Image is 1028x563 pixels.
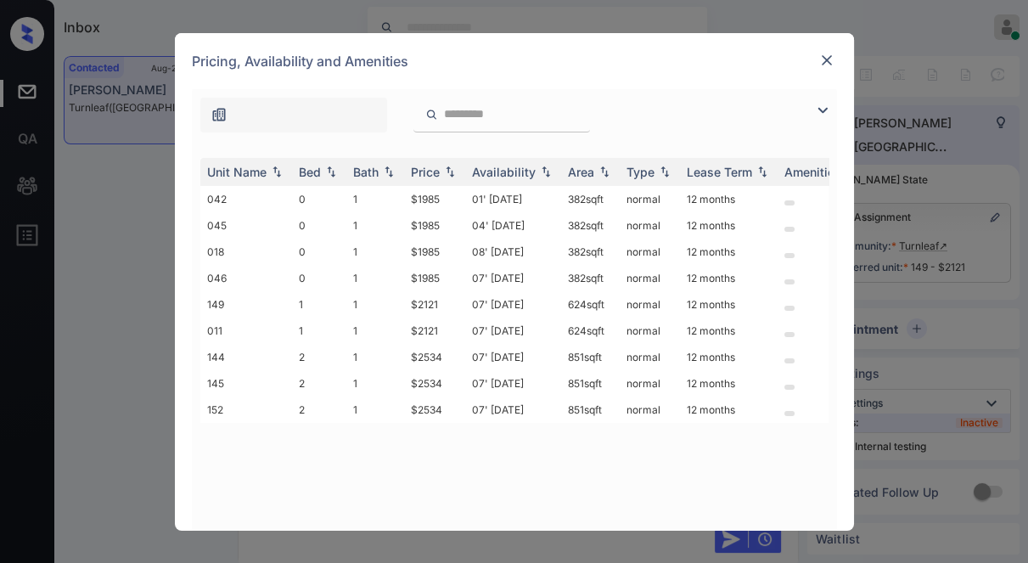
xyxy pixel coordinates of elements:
td: 624 sqft [561,291,620,318]
td: 1 [346,370,404,397]
td: 2 [292,397,346,423]
img: sorting [537,166,554,177]
td: 12 months [680,344,778,370]
td: 07' [DATE] [465,344,561,370]
td: normal [620,239,680,265]
td: normal [620,397,680,423]
td: 1 [346,397,404,423]
td: 144 [200,344,292,370]
td: 046 [200,265,292,291]
img: sorting [380,166,397,177]
td: 152 [200,397,292,423]
td: 149 [200,291,292,318]
td: normal [620,186,680,212]
div: Type [626,165,654,179]
td: 145 [200,370,292,397]
td: 1 [346,186,404,212]
td: $2534 [404,370,465,397]
td: 12 months [680,239,778,265]
td: $1985 [404,212,465,239]
td: $2534 [404,397,465,423]
td: 01' [DATE] [465,186,561,212]
td: 07' [DATE] [465,318,561,344]
div: Unit Name [207,165,267,179]
img: sorting [268,166,285,177]
td: 08' [DATE] [465,239,561,265]
td: 07' [DATE] [465,265,561,291]
td: $1985 [404,239,465,265]
td: 07' [DATE] [465,397,561,423]
td: 018 [200,239,292,265]
td: 1 [346,265,404,291]
td: 04' [DATE] [465,212,561,239]
td: 12 months [680,265,778,291]
img: sorting [754,166,771,177]
img: icon-zuma [812,100,833,121]
td: 12 months [680,318,778,344]
td: normal [620,344,680,370]
div: Price [411,165,440,179]
td: 011 [200,318,292,344]
td: 1 [346,212,404,239]
td: $2534 [404,344,465,370]
td: $1985 [404,186,465,212]
td: normal [620,212,680,239]
td: 12 months [680,397,778,423]
td: $2121 [404,318,465,344]
td: 045 [200,212,292,239]
td: $2121 [404,291,465,318]
td: 1 [292,318,346,344]
td: 07' [DATE] [465,370,561,397]
img: sorting [656,166,673,177]
div: Pricing, Availability and Amenities [175,33,854,89]
td: 1 [292,291,346,318]
td: 382 sqft [561,239,620,265]
td: 2 [292,370,346,397]
td: 12 months [680,212,778,239]
td: 042 [200,186,292,212]
img: close [818,52,835,69]
td: 12 months [680,291,778,318]
img: sorting [323,166,340,177]
td: 851 sqft [561,397,620,423]
td: 1 [346,291,404,318]
td: 0 [292,186,346,212]
td: 382 sqft [561,186,620,212]
div: Area [568,165,594,179]
td: normal [620,265,680,291]
img: icon-zuma [425,107,438,122]
td: 2 [292,344,346,370]
td: 382 sqft [561,212,620,239]
td: normal [620,370,680,397]
td: normal [620,318,680,344]
div: Availability [472,165,536,179]
td: 1 [346,344,404,370]
img: icon-zuma [211,106,228,123]
img: sorting [441,166,458,177]
div: Bed [299,165,321,179]
td: 12 months [680,186,778,212]
td: 851 sqft [561,344,620,370]
td: normal [620,291,680,318]
img: sorting [596,166,613,177]
td: 0 [292,239,346,265]
td: 1 [346,318,404,344]
td: 07' [DATE] [465,291,561,318]
td: $1985 [404,265,465,291]
td: 1 [346,239,404,265]
div: Lease Term [687,165,752,179]
div: Amenities [784,165,841,179]
td: 0 [292,265,346,291]
td: 624 sqft [561,318,620,344]
td: 382 sqft [561,265,620,291]
td: 12 months [680,370,778,397]
td: 851 sqft [561,370,620,397]
td: 0 [292,212,346,239]
div: Bath [353,165,379,179]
